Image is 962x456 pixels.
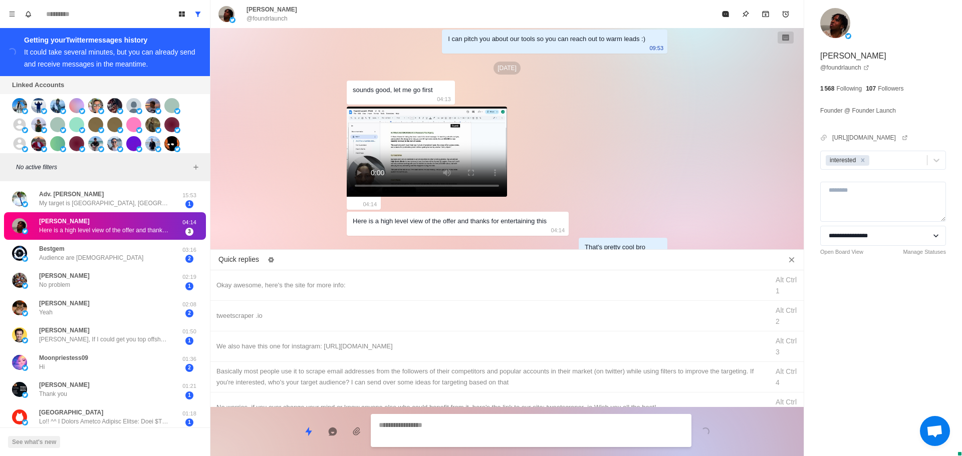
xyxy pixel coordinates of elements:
[174,146,180,152] img: picture
[60,108,66,114] img: picture
[216,366,763,388] div: Basically most people use it to scrape email addresses from the followers of their competitors an...
[22,127,28,133] img: picture
[12,80,64,90] p: Linked Accounts
[24,48,195,68] div: It could take several minutes, but you can already send and receive messages in the meantime.
[229,17,235,23] img: picture
[39,308,53,317] p: Yeah
[39,217,90,226] p: [PERSON_NAME]
[155,146,161,152] img: picture
[437,94,451,105] p: 04:13
[39,417,169,426] p: Lo!! ^^ I Dolors Ametco Adipisc Elitse: Doei $TEMP incididu (utlab etdolo magn ali Eni0 Admi Veni...
[776,274,798,296] div: Alt Ctrl 1
[145,98,160,113] img: picture
[39,362,45,371] p: Hi
[177,218,202,227] p: 04:14
[69,136,84,151] img: picture
[50,98,65,113] img: picture
[155,108,161,114] img: picture
[218,254,259,265] p: Quick replies
[12,327,27,342] img: picture
[185,364,193,372] span: 2
[190,161,202,173] button: Add filters
[39,299,90,308] p: [PERSON_NAME]
[22,392,28,398] img: picture
[60,127,66,133] img: picture
[827,155,857,166] div: interested
[866,84,876,93] p: 107
[12,191,27,206] img: picture
[41,108,47,114] img: picture
[174,108,180,114] img: picture
[22,283,28,289] img: picture
[448,34,645,45] div: I can pitch you about our tools so you can reach out to warm leads :)
[39,335,169,344] p: [PERSON_NAME], If I could get you top offshore talent in just two weeks and cut your hiring costs...
[22,228,28,234] img: picture
[12,382,27,397] img: picture
[12,300,27,315] img: picture
[8,436,60,448] button: See what's new
[98,108,104,114] img: picture
[12,409,27,424] img: picture
[107,117,122,132] img: picture
[174,6,190,22] button: Board View
[39,190,104,199] p: Adv. [PERSON_NAME]
[820,105,896,116] p: Founder @ Founder Launch
[585,242,645,253] div: That's pretty cool bro
[494,62,521,75] p: [DATE]
[347,421,367,441] button: Add media
[136,146,142,152] img: picture
[216,310,763,321] div: tweetscraper .io
[22,256,28,262] img: picture
[79,127,85,133] img: picture
[185,255,193,263] span: 2
[185,418,193,426] span: 1
[69,117,84,132] img: picture
[22,201,28,207] img: picture
[126,117,141,132] img: picture
[776,4,796,24] button: Add reminder
[126,98,141,113] img: picture
[177,382,202,390] p: 01:21
[88,136,103,151] img: picture
[845,33,851,39] img: picture
[12,218,27,233] img: picture
[39,380,90,389] p: [PERSON_NAME]
[247,14,288,23] p: @foundrlaunch
[920,416,950,446] a: Ouvrir le chat
[776,335,798,357] div: Alt Ctrl 3
[299,421,319,441] button: Quick replies
[820,248,863,256] a: Open Board View
[39,389,67,398] p: Thank you
[79,146,85,152] img: picture
[164,98,179,113] img: picture
[117,146,123,152] img: picture
[41,127,47,133] img: picture
[177,327,202,336] p: 01:50
[756,4,776,24] button: Archive
[551,225,565,236] p: 04:14
[31,117,46,132] img: picture
[353,216,547,227] div: Here is a high level view of the offer and thanks for entertaining this
[185,391,193,399] span: 1
[695,421,715,441] button: Send message
[22,419,28,425] img: picture
[22,146,28,152] img: picture
[177,409,202,418] p: 01:18
[60,146,66,152] img: picture
[776,366,798,388] div: Alt Ctrl 4
[39,244,65,253] p: Bestgem
[784,252,800,268] button: Close quick replies
[903,248,946,256] a: Manage Statuses
[117,108,123,114] img: picture
[185,309,193,317] span: 2
[177,246,202,254] p: 03:16
[736,4,756,24] button: Pin
[4,6,20,22] button: Menu
[117,127,123,133] img: picture
[88,117,103,132] img: picture
[174,127,180,133] img: picture
[177,300,202,309] p: 02:08
[155,127,161,133] img: picture
[177,355,202,363] p: 01:36
[31,98,46,113] img: picture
